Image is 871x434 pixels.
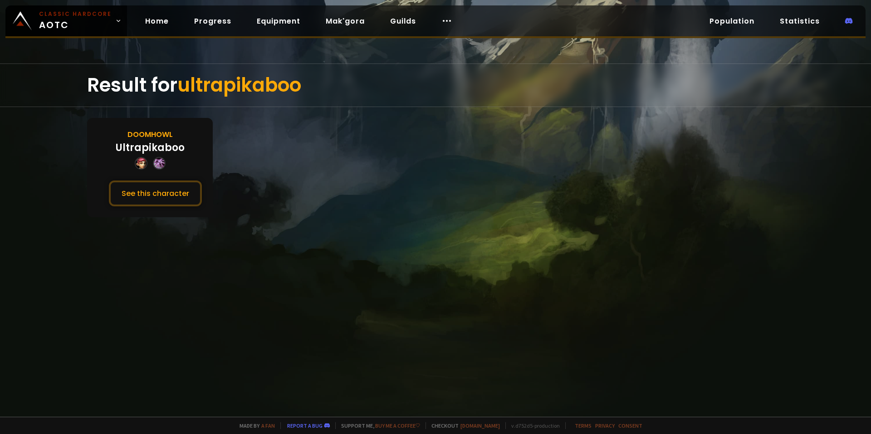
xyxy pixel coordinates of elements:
[335,422,420,429] span: Support me,
[138,12,176,30] a: Home
[177,72,301,98] span: ultrapikaboo
[702,12,762,30] a: Population
[39,10,112,18] small: Classic Hardcore
[595,422,615,429] a: Privacy
[234,422,275,429] span: Made by
[505,422,560,429] span: v. d752d5 - production
[426,422,500,429] span: Checkout
[773,12,827,30] a: Statistics
[383,12,423,30] a: Guilds
[87,64,784,107] div: Result for
[618,422,642,429] a: Consent
[39,10,112,32] span: AOTC
[575,422,592,429] a: Terms
[287,422,323,429] a: Report a bug
[127,129,173,140] div: Doomhowl
[261,422,275,429] a: a fan
[460,422,500,429] a: [DOMAIN_NAME]
[187,12,239,30] a: Progress
[109,180,202,206] button: See this character
[250,12,308,30] a: Equipment
[5,5,127,36] a: Classic HardcoreAOTC
[375,422,420,429] a: Buy me a coffee
[318,12,372,30] a: Mak'gora
[116,140,185,155] div: Ultrapikaboo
